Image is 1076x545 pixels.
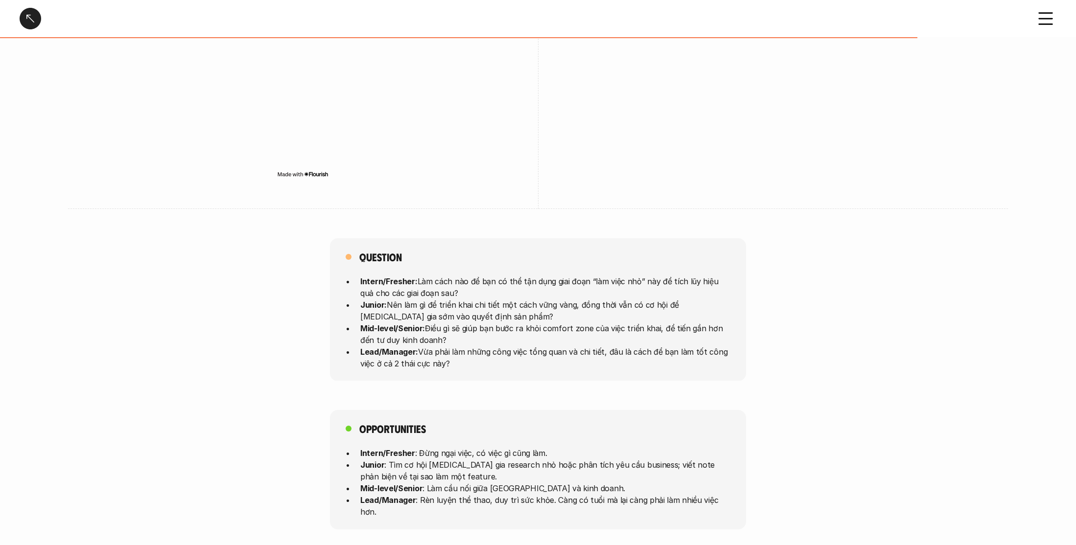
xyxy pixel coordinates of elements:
p: Làm cách nào để bạn có thể tận dụng giai đoạn “làm việc nhỏ” này để tích lũy hiệu quả cho các gia... [360,275,730,298]
p: Vừa phải làm những công việc tổng quan và chi tiết, đâu là cách để bạn làm tốt công việc ở cả 2 t... [360,345,730,369]
strong: Lead/Manager [360,495,416,505]
h5: Opportunities [359,422,426,435]
strong: Intern/Fresher [360,448,415,458]
p: : Tìm cơ hội [MEDICAL_DATA] gia research nhỏ hoặc phân tích yêu cầu business; viết note phản biện... [360,459,730,482]
h5: Question [359,250,402,264]
p: : Làm cầu nối giữa [GEOGRAPHIC_DATA] và kinh doanh. [360,482,730,494]
strong: Junior [360,460,384,470]
p: Nên làm gì để triển khai chi tiết một cách vững vàng, đồng thời vẫn có cơ hội để [MEDICAL_DATA] g... [360,298,730,322]
strong: Lead/Manager: [360,346,418,356]
strong: Intern/Fresher: [360,276,418,286]
img: Made with Flourish [277,170,328,178]
p: Điều gì sẽ giúp bạn bước ra khỏi comfort zone của việc triển khai, để tiến gần hơn đến tư duy kin... [360,322,730,345]
p: : Đừng ngại việc, có việc gì cũng làm. [360,447,730,459]
p: : Rèn luyện thể thao, duy trì sức khỏe. Càng có tuổi mà lại càng phải làm nhiều việc hơn. [360,494,730,518]
strong: Junior: [360,299,387,309]
strong: Mid-level/Senior: [360,323,425,333]
strong: Mid-level/Senior [360,483,422,493]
